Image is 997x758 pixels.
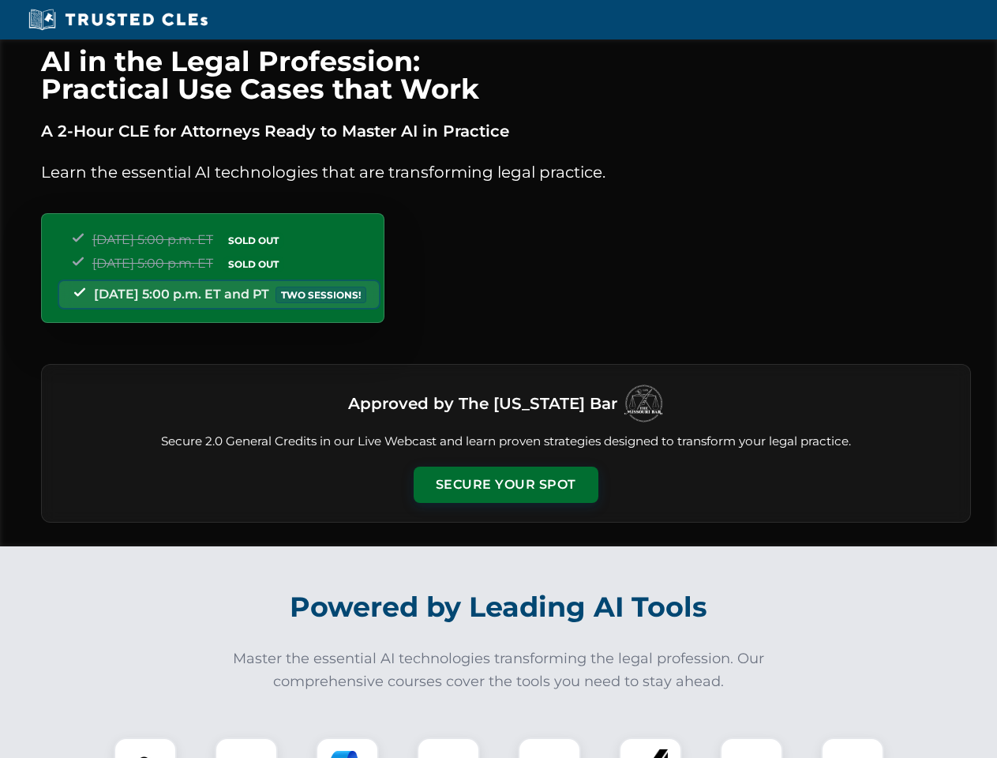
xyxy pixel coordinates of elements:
[61,433,951,451] p: Secure 2.0 General Credits in our Live Webcast and learn proven strategies designed to transform ...
[414,467,598,503] button: Secure Your Spot
[41,159,971,185] p: Learn the essential AI technologies that are transforming legal practice.
[223,647,775,693] p: Master the essential AI technologies transforming the legal profession. Our comprehensive courses...
[624,384,663,423] img: Logo
[223,232,284,249] span: SOLD OUT
[41,118,971,144] p: A 2-Hour CLE for Attorneys Ready to Master AI in Practice
[41,47,971,103] h1: AI in the Legal Profession: Practical Use Cases that Work
[62,580,936,635] h2: Powered by Leading AI Tools
[223,256,284,272] span: SOLD OUT
[92,256,213,271] span: [DATE] 5:00 p.m. ET
[24,8,212,32] img: Trusted CLEs
[92,232,213,247] span: [DATE] 5:00 p.m. ET
[348,389,617,418] h3: Approved by The [US_STATE] Bar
